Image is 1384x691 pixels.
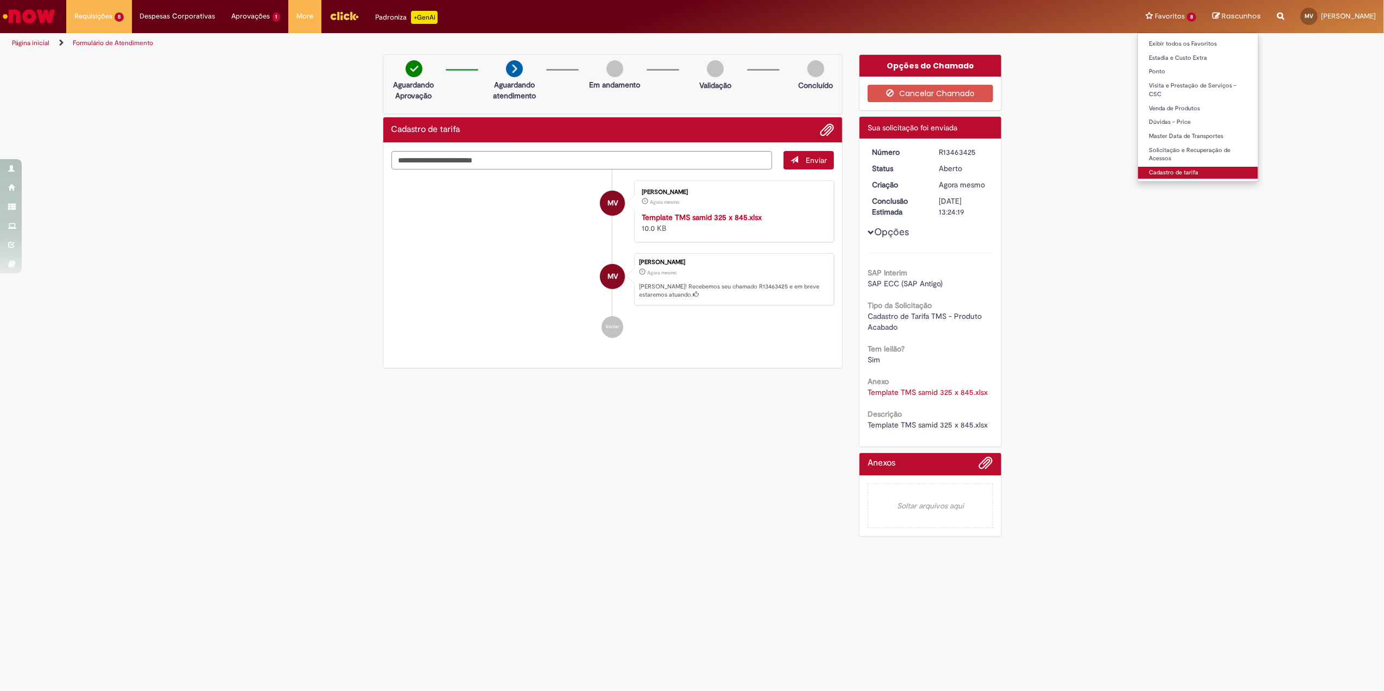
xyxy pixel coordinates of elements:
[606,60,623,77] img: img-circle-grey.png
[1138,145,1258,165] a: Solicitação e Recuperação de Acessos
[273,12,281,22] span: 1
[939,147,989,158] div: R13463425
[868,344,905,354] b: Tem leilão?
[8,33,914,53] ul: Trilhas de página
[1138,130,1258,142] a: Master Data de Transportes
[864,163,931,174] dt: Status
[798,80,833,91] p: Concluído
[330,8,359,24] img: click_logo_yellow_360x200.png
[868,311,984,332] span: Cadastro de Tarifa TMS - Produto Acabado
[939,180,985,190] time: 29/08/2025 16:24:15
[868,458,895,468] h2: Anexos
[600,191,625,216] div: Mateus Marinho Vian
[232,11,270,22] span: Aprovações
[707,60,724,77] img: img-circle-grey.png
[868,300,932,310] b: Tipo da Solicitação
[406,60,422,77] img: check-circle-green.png
[391,151,773,170] textarea: Digite sua mensagem aqui...
[868,420,988,430] span: Template TMS samid 325 x 845.xlsx
[391,169,835,349] ul: Histórico de tíquete
[699,80,731,91] p: Validação
[642,212,823,234] div: 10.0 KB
[820,123,834,137] button: Adicionar anexos
[391,125,460,135] h2: Cadastro de tarifa Histórico de tíquete
[1321,11,1376,21] span: [PERSON_NAME]
[868,355,880,365] span: Sim
[74,11,112,22] span: Requisições
[488,79,541,101] p: Aguardando atendimento
[868,376,889,386] b: Anexo
[868,85,993,102] button: Cancelar Chamado
[1305,12,1313,20] span: MV
[1138,66,1258,78] a: Ponto
[115,12,124,22] span: 5
[140,11,216,22] span: Despesas Corporativas
[979,456,993,475] button: Adicionar anexos
[783,151,834,169] button: Enviar
[1187,12,1196,22] span: 8
[864,179,931,190] dt: Criação
[391,253,835,305] li: Mateus Marinho Vian
[864,147,931,158] dt: Número
[868,483,993,528] em: Soltar arquivos aqui
[639,259,828,266] div: [PERSON_NAME]
[73,39,153,47] a: Formulário de Atendimento
[647,269,677,276] span: Agora mesmo
[939,196,989,217] div: [DATE] 13:24:19
[1,5,57,27] img: ServiceNow
[939,179,989,190] div: 29/08/2025 16:24:15
[806,155,827,165] span: Enviar
[642,189,823,196] div: [PERSON_NAME]
[860,55,1001,77] div: Opções do Chamado
[650,199,679,205] time: 29/08/2025 16:24:10
[388,79,440,101] p: Aguardando Aprovação
[1222,11,1261,21] span: Rascunhos
[1138,52,1258,64] a: Estadia e Custo Extra
[411,11,438,24] p: +GenAi
[1138,80,1258,100] a: Visita e Prestação de Serviços - CSC
[807,60,824,77] img: img-circle-grey.png
[868,387,988,397] a: Download de Template TMS samid 325 x 845.xlsx
[12,39,49,47] a: Página inicial
[868,123,957,133] span: Sua solicitação foi enviada
[600,264,625,289] div: Mateus Marinho Vian
[939,180,985,190] span: Agora mesmo
[868,279,943,288] span: SAP ECC (SAP Antigo)
[608,263,618,290] span: MV
[296,11,313,22] span: More
[375,11,438,24] div: Padroniza
[642,212,762,222] a: Template TMS samid 325 x 845.xlsx
[639,282,828,299] p: [PERSON_NAME]! Recebemos seu chamado R13463425 e em breve estaremos atuando.
[868,409,902,419] b: Descrição
[868,268,907,278] b: SAP Interim
[1212,11,1261,22] a: Rascunhos
[1155,11,1185,22] span: Favoritos
[1138,103,1258,115] a: Venda de Produtos
[864,196,931,217] dt: Conclusão Estimada
[939,163,989,174] div: Aberto
[1138,167,1258,179] a: Cadastro de tarifa
[650,199,679,205] span: Agora mesmo
[1137,33,1259,182] ul: Favoritos
[1138,38,1258,50] a: Exibir todos os Favoritos
[1138,116,1258,128] a: Dúvidas - Price
[589,79,640,90] p: Em andamento
[506,60,523,77] img: arrow-next.png
[608,190,618,216] span: MV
